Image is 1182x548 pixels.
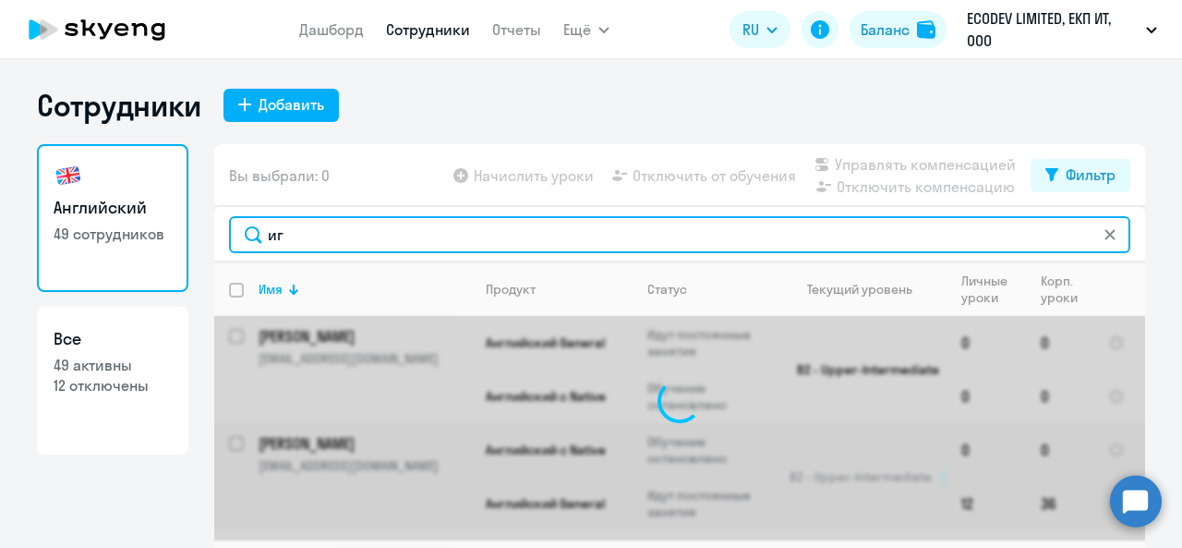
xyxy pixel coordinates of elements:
a: Сотрудники [386,20,470,39]
button: Добавить [223,89,339,122]
button: ECODEV LIMITED, ЕКП ИТ, ООО [958,7,1166,52]
p: 49 активны [54,355,172,375]
h3: Все [54,327,172,351]
img: english [54,161,83,190]
button: Фильтр [1031,159,1130,192]
div: Имя [259,281,283,298]
button: RU [730,11,790,48]
img: balance [917,20,935,39]
button: Ещё [563,11,609,48]
button: Балансbalance [850,11,947,48]
a: Английский49 сотрудников [37,144,188,292]
div: Статус [647,281,687,298]
p: ECODEV LIMITED, ЕКП ИТ, ООО [967,7,1139,52]
h3: Английский [54,196,172,220]
a: Отчеты [492,20,541,39]
p: 12 отключены [54,375,172,396]
h1: Сотрудники [37,87,201,124]
p: 49 сотрудников [54,224,172,244]
div: Баланс [861,18,910,41]
div: Добавить [259,93,324,116]
div: Текущий уровень [790,281,946,298]
a: Дашборд [299,20,364,39]
a: Все49 активны12 отключены [37,307,188,455]
div: Имя [259,281,470,298]
div: Продукт [486,281,536,298]
span: RU [742,18,759,41]
span: Ещё [563,18,591,41]
div: Корп. уроки [1041,273,1092,306]
div: Личные уроки [961,273,1025,306]
span: Вы выбрали: 0 [229,164,330,187]
div: Текущий уровень [807,281,912,298]
input: Поиск по имени, email, продукту или статусу [229,216,1130,253]
div: Фильтр [1066,164,1116,186]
